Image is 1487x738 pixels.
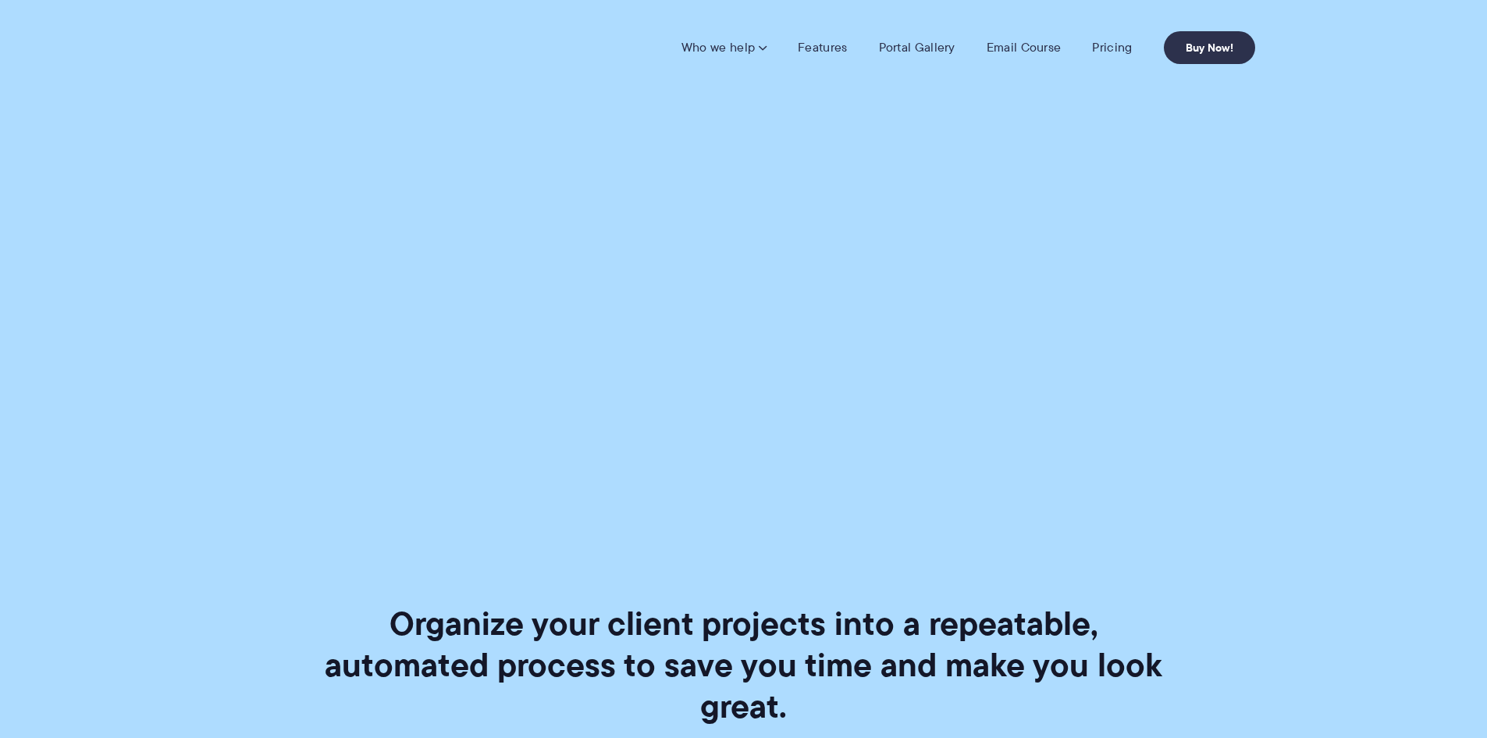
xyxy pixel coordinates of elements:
[305,603,1182,727] h1: Organize your client projects into a repeatable, automated process to save you time and make you ...
[1164,31,1255,64] a: Buy Now!
[798,40,847,55] a: Features
[879,40,955,55] a: Portal Gallery
[987,40,1062,55] a: Email Course
[1092,40,1132,55] a: Pricing
[681,40,767,55] a: Who we help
